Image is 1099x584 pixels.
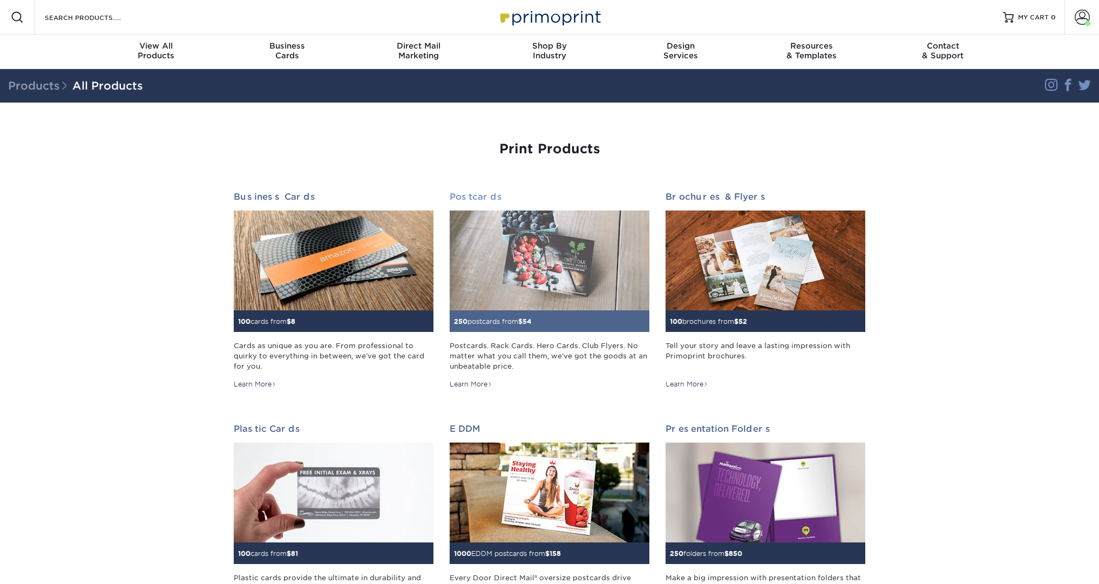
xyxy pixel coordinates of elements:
[670,549,742,558] small: folders from
[291,317,295,325] span: 8
[234,341,433,372] div: Cards as unique as you are. From professional to quirky to everything in between, we've got the c...
[666,341,865,372] div: Tell your story and leave a lasting impression with Primoprint brochures.
[615,41,746,51] span: Design
[549,549,561,558] span: 158
[238,317,295,325] small: cards from
[670,317,682,325] span: 100
[450,210,649,310] img: Postcards
[450,379,492,389] div: Learn More
[518,317,523,325] span: $
[238,317,250,325] span: 100
[450,192,649,389] a: Postcards 250postcards from$54 Postcards. Rack Cards. Hero Cards. Club Flyers. No matter what you...
[666,379,708,389] div: Learn More
[353,41,484,51] span: Direct Mail
[222,41,353,60] div: Cards
[666,424,865,434] h2: Presentation Folders
[450,424,649,434] h2: EDDM
[666,443,865,542] img: Presentation Folders
[877,41,1008,51] span: Contact
[1018,13,1049,22] span: MY CART
[91,35,222,69] a: View AllProducts
[44,11,149,24] input: SEARCH PRODUCTS.....
[738,317,747,325] span: 52
[72,79,143,92] a: All Products
[234,443,433,542] img: Plastic Cards
[91,41,222,51] span: View All
[734,317,738,325] span: $
[222,35,353,69] a: BusinessCards
[222,41,353,51] span: Business
[450,443,649,542] img: EDDM
[450,341,649,372] div: Postcards. Rack Cards. Hero Cards. Club Flyers. No matter what you call them, we've got the goods...
[615,35,746,69] a: DesignServices
[670,549,683,558] span: 250
[746,41,877,60] div: & Templates
[8,79,72,92] span: Products
[666,210,865,310] img: Brochures & Flyers
[234,141,865,157] h1: Print Products
[484,35,615,69] a: Shop ByIndustry
[454,549,471,558] span: 1000
[454,317,532,325] small: postcards from
[353,41,484,60] div: Marketing
[724,549,729,558] span: $
[1051,13,1056,21] span: 0
[615,41,746,60] div: Services
[545,549,549,558] span: $
[666,192,865,202] h2: Brochures & Flyers
[484,41,615,51] span: Shop By
[234,379,276,389] div: Learn More
[234,424,433,434] h2: Plastic Cards
[746,41,877,51] span: Resources
[454,317,467,325] span: 250
[234,210,433,310] img: Business Cards
[729,549,742,558] span: 850
[287,317,291,325] span: $
[91,41,222,60] div: Products
[234,192,433,389] a: Business Cards 100cards from$8 Cards as unique as you are. From professional to quirky to everyth...
[523,317,532,325] span: 54
[454,549,561,558] small: EDDM postcards from
[670,317,747,325] small: brochures from
[746,35,877,69] a: Resources& Templates
[877,35,1008,69] a: Contact& Support
[234,192,433,202] h2: Business Cards
[666,192,865,389] a: Brochures & Flyers 100brochures from$52 Tell your story and leave a lasting impression with Primo...
[484,41,615,60] div: Industry
[877,41,1008,60] div: & Support
[353,35,484,69] a: Direct MailMarketing
[450,192,649,202] h2: Postcards
[496,5,603,29] img: Primoprint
